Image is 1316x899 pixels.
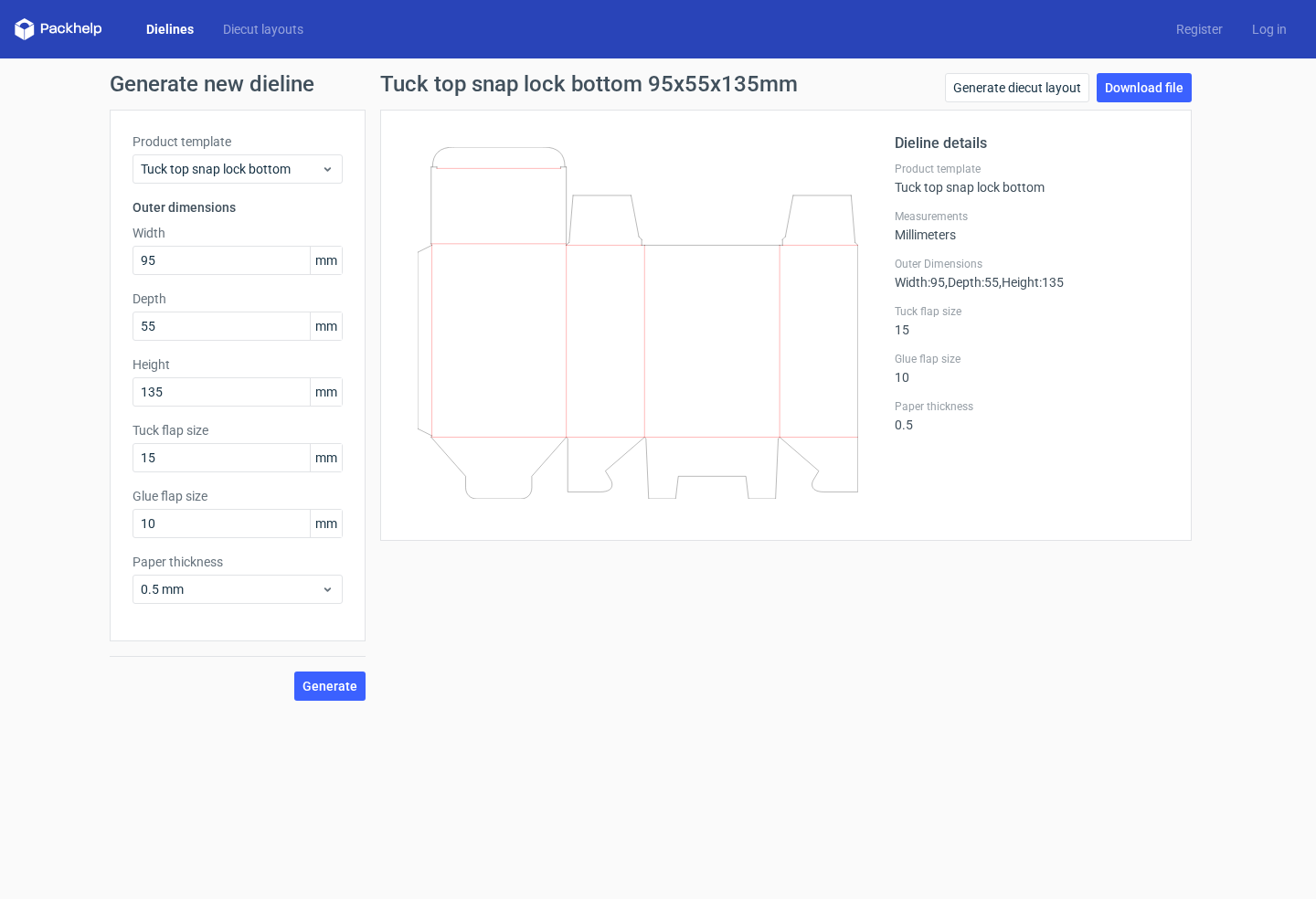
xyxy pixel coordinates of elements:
span: mm [310,444,342,471]
label: Tuck flap size [133,421,343,439]
label: Height [133,355,343,374]
span: Generate [302,680,357,693]
span: mm [310,247,342,274]
span: mm [310,378,342,406]
button: Generate [294,672,366,701]
span: Tuck top snap lock bottom [141,160,321,178]
a: Register [1162,20,1237,38]
label: Outer Dimensions [895,257,1169,271]
h1: Generate new dieline [110,73,1206,95]
div: 0.5 [895,399,1169,432]
label: Product template [895,162,1169,176]
span: , Depth : 55 [945,275,999,290]
label: Depth [133,290,343,308]
label: Paper thickness [895,399,1169,414]
span: mm [310,510,342,537]
a: Dielines [132,20,208,38]
label: Glue flap size [895,352,1169,366]
span: Width : 95 [895,275,945,290]
div: 10 [895,352,1169,385]
div: 15 [895,304,1169,337]
label: Width [133,224,343,242]
label: Tuck flap size [895,304,1169,319]
h1: Tuck top snap lock bottom 95x55x135mm [380,73,798,95]
label: Glue flap size [133,487,343,505]
h3: Outer dimensions [133,198,343,217]
label: Paper thickness [133,553,343,571]
label: Measurements [895,209,1169,224]
span: , Height : 135 [999,275,1064,290]
div: Tuck top snap lock bottom [895,162,1169,195]
label: Product template [133,132,343,151]
span: mm [310,312,342,340]
a: Download file [1097,73,1192,102]
div: Millimeters [895,209,1169,242]
a: Generate diecut layout [945,73,1089,102]
span: 0.5 mm [141,580,321,598]
a: Log in [1237,20,1301,38]
h2: Dieline details [895,132,1169,154]
a: Diecut layouts [208,20,318,38]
